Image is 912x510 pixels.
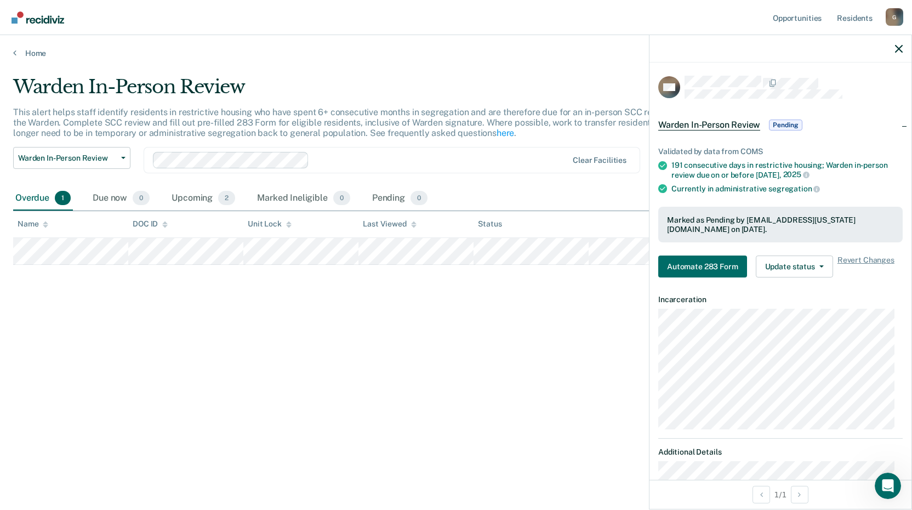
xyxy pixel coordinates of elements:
span: 2 [218,191,235,205]
div: 1 / 1 [649,480,911,509]
div: Warden In-Person Review [13,76,697,107]
button: Previous Opportunity [753,486,770,503]
span: segregation [768,184,820,193]
div: Upcoming [169,186,237,211]
dt: Incarceration [658,295,903,304]
div: Currently in administrative [671,184,903,194]
div: Status [478,219,501,229]
button: Next Opportunity [791,486,808,503]
div: Warden In-Person ReviewPending [649,107,911,143]
div: Name [18,219,48,229]
div: 191 consecutive days in restrictive housing; Warden in-person review due on or before [DATE], [671,161,903,179]
div: Validated by data from COMS [658,147,903,156]
span: Pending [769,120,802,131]
img: Recidiviz [12,12,64,24]
div: DOC ID [133,219,168,229]
span: 0 [333,191,350,205]
span: Revert Changes [837,256,894,277]
div: Last Viewed [363,219,416,229]
span: 0 [133,191,150,205]
a: here [497,128,514,138]
div: Due now [90,186,152,211]
a: Home [13,48,899,58]
span: Warden In-Person Review [658,120,760,131]
dt: Additional Details [658,447,903,457]
span: 0 [411,191,428,205]
button: Automate 283 Form [658,256,747,277]
div: Unit Lock [248,219,292,229]
button: Update status [756,256,833,277]
div: Marked as Pending by [EMAIL_ADDRESS][US_STATE][DOMAIN_NAME] on [DATE]. [667,216,894,234]
div: G [886,8,903,26]
span: 2025 [783,170,810,179]
p: This alert helps staff identify residents in restrictive housing who have spent 6+ consecutive mo... [13,107,689,138]
span: Warden In-Person Review [18,154,117,163]
iframe: Intercom live chat [875,473,901,499]
span: 1 [55,191,71,205]
div: Overdue [13,186,73,211]
div: Marked Ineligible [255,186,352,211]
div: Pending [370,186,430,211]
a: Navigate to form link [658,256,751,277]
div: Clear facilities [573,156,626,165]
button: Profile dropdown button [886,8,903,26]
